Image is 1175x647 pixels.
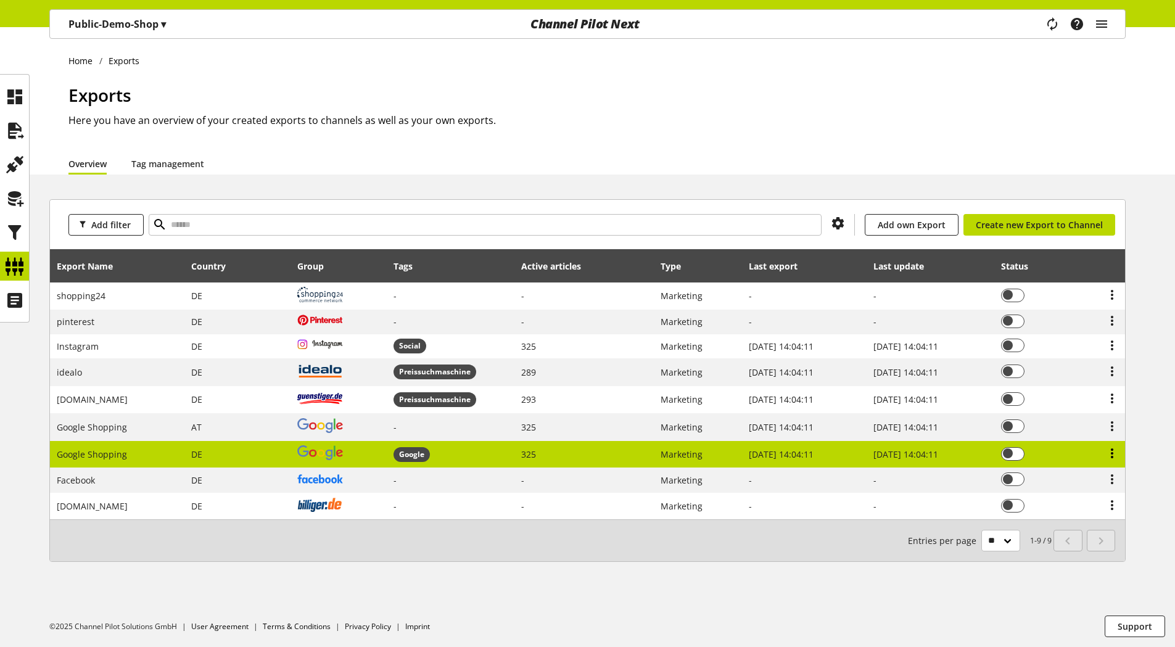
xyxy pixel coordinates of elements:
span: Marketing [661,474,703,486]
span: Add filter [91,218,131,231]
p: Public-Demo-Shop [68,17,166,31]
img: billiger.de [297,497,343,513]
span: Marketing [661,500,703,512]
span: Marketing [661,290,703,302]
span: Germany [191,340,202,352]
span: Marketing [661,366,703,378]
span: Germany [191,500,202,512]
button: Support [1105,616,1165,637]
a: Imprint [405,621,430,632]
span: [DOMAIN_NAME] [57,394,128,405]
div: Tags [394,260,413,273]
span: - [394,474,397,486]
a: Home [68,54,99,67]
img: idealo [297,363,343,379]
span: Social [394,339,426,353]
span: Create new Export to Channel [976,218,1103,231]
small: 1-9 / 9 [908,530,1052,551]
span: 293 [521,394,536,405]
a: User Agreement [191,621,249,632]
span: Marketing [661,394,703,405]
a: Add own Export [865,214,959,236]
span: Social [399,340,421,352]
span: Instagram [57,340,99,352]
div: Last export [749,260,810,273]
span: 325 [521,421,536,433]
span: Marketing [661,448,703,460]
span: shopping24 [57,290,105,302]
span: Marketing [661,316,703,328]
span: Google [399,449,424,460]
a: Privacy Policy [345,621,391,632]
span: Germany [191,448,202,460]
span: Preissuchmaschine [394,392,476,407]
span: Marketing [661,340,703,352]
span: Entries per page [908,534,981,547]
a: Create new Export to Channel [963,214,1115,236]
span: Add own Export [878,218,946,231]
span: Google [394,447,430,462]
span: Germany [191,394,202,405]
span: - [521,500,524,512]
span: Marketing [661,421,703,433]
span: [DATE] 14:04:11 [749,421,814,433]
span: Facebook [57,474,95,486]
button: Add filter [68,214,144,236]
img: shopping24 [297,287,343,302]
span: [DATE] 14:04:11 [749,340,814,352]
span: Preissuchmaschine [399,366,471,377]
span: - [521,290,524,302]
a: Overview [68,157,107,170]
img: instagram [297,339,343,350]
span: 289 [521,366,536,378]
div: Export Name [57,260,125,273]
span: Preissuchmaschine [399,394,471,405]
span: [DATE] 14:04:11 [749,366,814,378]
span: [DATE] 14:04:11 [749,448,814,460]
span: [DOMAIN_NAME] [57,500,128,512]
span: Exports [68,83,131,107]
span: Preissuchmaschine [394,365,476,379]
li: ©2025 Channel Pilot Solutions GmbH [49,621,191,632]
span: Support [1118,620,1152,633]
nav: main navigation [49,9,1126,39]
span: Germany [191,366,202,378]
img: guenstiger.de [297,390,343,406]
span: idealo [57,366,82,378]
div: Type [661,260,693,273]
span: [DATE] 14:04:11 [873,421,938,433]
a: Tag management [131,157,204,170]
div: Last update [873,260,936,273]
a: Terms & Conditions [263,621,331,632]
span: - [394,421,397,433]
span: Google Shopping [57,421,127,433]
div: Active articles [521,260,593,273]
img: google [297,445,343,460]
span: - [394,500,397,512]
h2: Here you have an overview of your created exports to channels as well as your own exports. [68,113,1126,128]
span: - [521,316,524,328]
span: - [394,290,397,302]
span: [DATE] 14:04:11 [873,340,938,352]
span: - [394,316,397,328]
span: [DATE] 14:04:11 [873,448,938,460]
span: 325 [521,448,536,460]
span: [DATE] 14:04:11 [873,366,938,378]
span: - [521,474,524,486]
div: Group [297,260,336,273]
img: google [297,418,343,433]
span: [DATE] 14:04:11 [873,394,938,405]
div: Country [191,260,238,273]
span: Germany [191,316,202,328]
img: facebook [297,474,343,484]
span: Germany [191,290,202,302]
span: 325 [521,340,536,352]
span: Germany [191,474,202,486]
span: pinterest [57,316,94,328]
span: Austria [191,421,202,433]
span: [DATE] 14:04:11 [749,394,814,405]
img: pinterest [297,315,343,326]
span: Google Shopping [57,448,127,460]
div: Status [1001,260,1041,273]
span: ▾ [161,17,166,31]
